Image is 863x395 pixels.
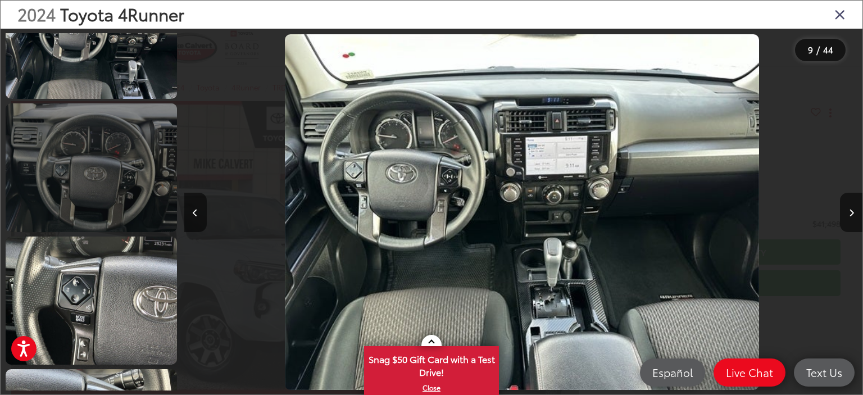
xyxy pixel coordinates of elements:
[840,193,862,232] button: Next image
[720,365,779,379] span: Live Chat
[794,358,855,387] a: Text Us
[60,2,184,26] span: Toyota 4Runner
[184,193,207,232] button: Previous image
[183,34,861,390] div: 2024 Toyota 4Runner TRD Off-Road 8
[17,2,56,26] span: 2024
[801,365,848,379] span: Text Us
[815,46,821,54] span: /
[823,43,833,56] span: 44
[285,34,759,390] img: 2024 Toyota 4Runner TRD Off-Road
[834,7,846,21] i: Close gallery
[714,358,785,387] a: Live Chat
[365,347,498,382] span: Snag $50 Gift Card with a Test Drive!
[808,43,813,56] span: 9
[4,235,179,366] img: 2024 Toyota 4Runner TRD Off-Road
[647,365,698,379] span: Español
[640,358,705,387] a: Español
